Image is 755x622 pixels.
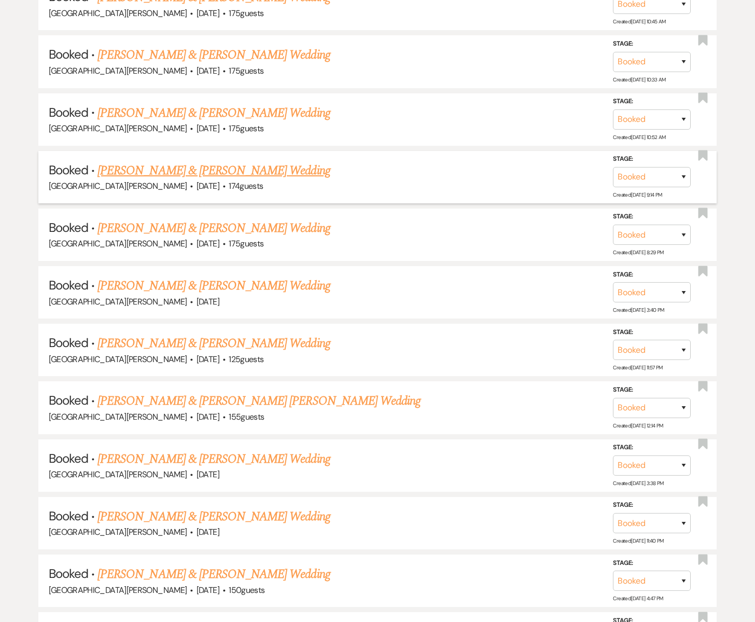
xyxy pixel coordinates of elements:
[613,500,691,511] label: Stage:
[49,46,88,62] span: Booked
[613,191,662,198] span: Created: [DATE] 9:14 PM
[613,96,691,107] label: Stage:
[613,249,663,256] span: Created: [DATE] 8:29 PM
[197,123,219,134] span: [DATE]
[613,364,662,371] span: Created: [DATE] 11:57 PM
[197,527,219,537] span: [DATE]
[613,269,691,281] label: Stage:
[613,154,691,165] label: Stage:
[613,442,691,453] label: Stage:
[613,18,665,25] span: Created: [DATE] 10:45 AM
[197,354,219,365] span: [DATE]
[97,46,330,64] a: [PERSON_NAME] & [PERSON_NAME] Wedding
[49,508,88,524] span: Booked
[613,537,663,544] span: Created: [DATE] 11:40 PM
[97,334,330,353] a: [PERSON_NAME] & [PERSON_NAME] Wedding
[229,181,263,191] span: 174 guests
[197,65,219,76] span: [DATE]
[97,104,330,122] a: [PERSON_NAME] & [PERSON_NAME] Wedding
[49,123,187,134] span: [GEOGRAPHIC_DATA][PERSON_NAME]
[229,65,263,76] span: 175 guests
[229,238,263,249] span: 175 guests
[49,354,187,365] span: [GEOGRAPHIC_DATA][PERSON_NAME]
[49,104,88,120] span: Booked
[97,219,330,238] a: [PERSON_NAME] & [PERSON_NAME] Wedding
[613,595,663,602] span: Created: [DATE] 4:47 PM
[197,8,219,19] span: [DATE]
[49,65,187,76] span: [GEOGRAPHIC_DATA][PERSON_NAME]
[229,411,264,422] span: 155 guests
[613,38,691,50] label: Stage:
[49,162,88,178] span: Booked
[613,480,663,487] span: Created: [DATE] 3:38 PM
[97,450,330,468] a: [PERSON_NAME] & [PERSON_NAME] Wedding
[229,585,264,596] span: 150 guests
[613,134,665,141] span: Created: [DATE] 10:52 AM
[97,392,421,410] a: [PERSON_NAME] & [PERSON_NAME] [PERSON_NAME] Wedding
[49,469,187,480] span: [GEOGRAPHIC_DATA][PERSON_NAME]
[197,296,219,307] span: [DATE]
[613,422,663,429] span: Created: [DATE] 12:14 PM
[613,307,664,313] span: Created: [DATE] 3:40 PM
[613,211,691,223] label: Stage:
[229,8,263,19] span: 175 guests
[49,411,187,422] span: [GEOGRAPHIC_DATA][PERSON_NAME]
[49,181,187,191] span: [GEOGRAPHIC_DATA][PERSON_NAME]
[49,8,187,19] span: [GEOGRAPHIC_DATA][PERSON_NAME]
[49,335,88,351] span: Booked
[97,565,330,584] a: [PERSON_NAME] & [PERSON_NAME] Wedding
[49,277,88,293] span: Booked
[49,392,88,408] span: Booked
[197,585,219,596] span: [DATE]
[97,277,330,295] a: [PERSON_NAME] & [PERSON_NAME] Wedding
[197,238,219,249] span: [DATE]
[229,123,263,134] span: 175 guests
[49,585,187,596] span: [GEOGRAPHIC_DATA][PERSON_NAME]
[49,565,88,582] span: Booked
[613,558,691,569] label: Stage:
[197,469,219,480] span: [DATE]
[97,507,330,526] a: [PERSON_NAME] & [PERSON_NAME] Wedding
[97,161,330,180] a: [PERSON_NAME] & [PERSON_NAME] Wedding
[197,411,219,422] span: [DATE]
[49,450,88,466] span: Booked
[197,181,219,191] span: [DATE]
[49,527,187,537] span: [GEOGRAPHIC_DATA][PERSON_NAME]
[229,354,263,365] span: 125 guests
[49,296,187,307] span: [GEOGRAPHIC_DATA][PERSON_NAME]
[49,219,88,236] span: Booked
[613,384,691,396] label: Stage:
[49,238,187,249] span: [GEOGRAPHIC_DATA][PERSON_NAME]
[613,76,665,82] span: Created: [DATE] 10:33 AM
[613,327,691,338] label: Stage:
